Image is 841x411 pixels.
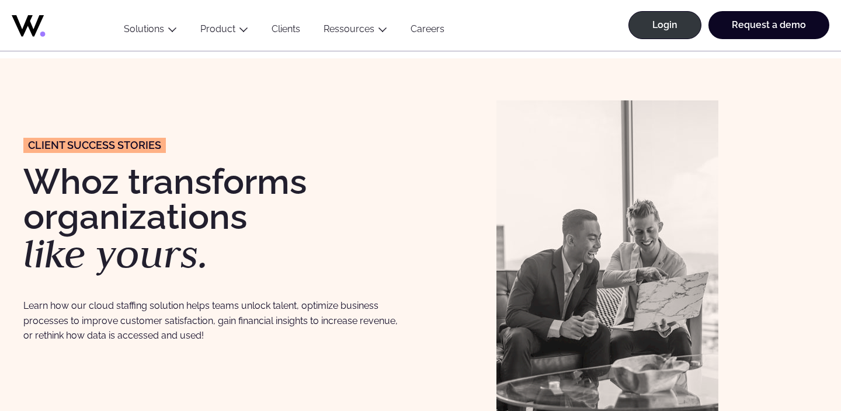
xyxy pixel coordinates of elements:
a: Careers [399,23,456,39]
a: Clients [260,23,312,39]
a: Product [200,23,235,34]
h1: Whoz transforms organizations [23,164,409,274]
p: Learn how our cloud staffing solution helps teams unlock talent, optimize business processes to i... [23,298,409,343]
button: Solutions [112,23,189,39]
a: Request a demo [708,11,829,39]
button: Product [189,23,260,39]
a: Ressources [324,23,374,34]
button: Ressources [312,23,399,39]
a: Login [628,11,701,39]
span: CLIENT success stories [28,140,161,151]
em: like yours. [23,228,208,279]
